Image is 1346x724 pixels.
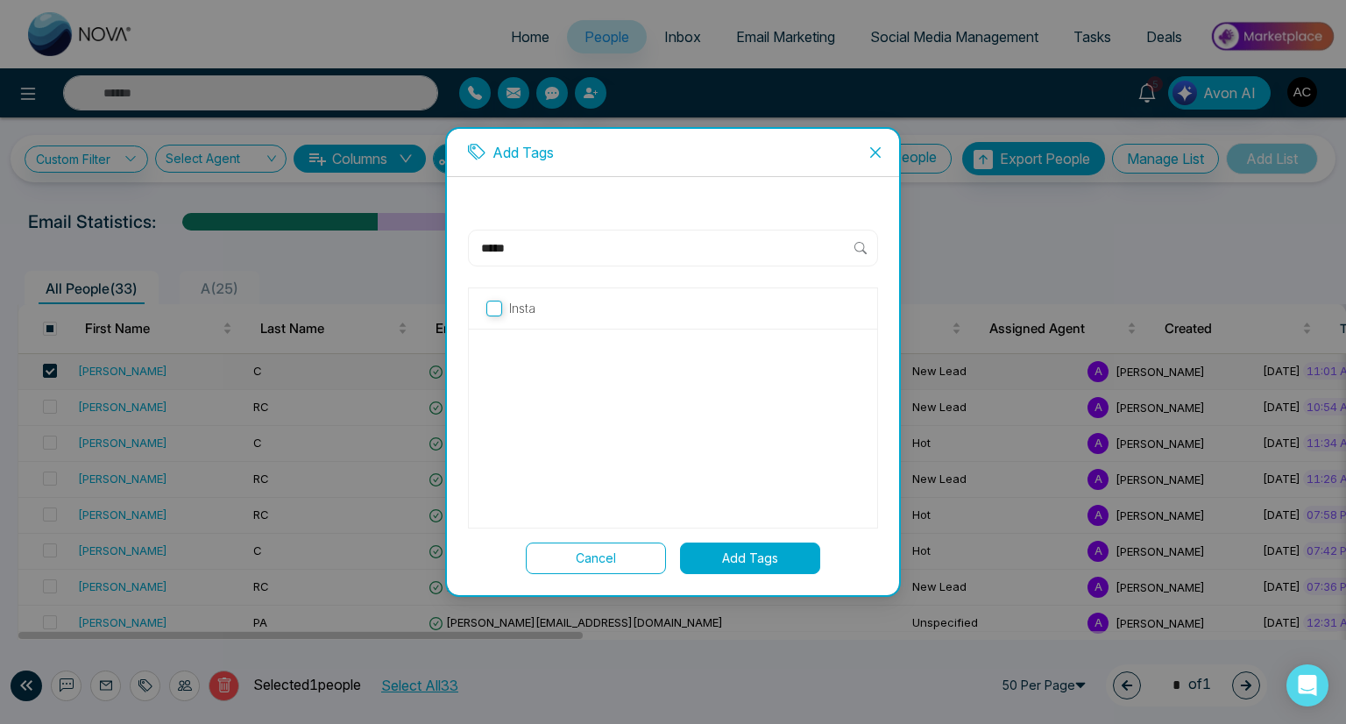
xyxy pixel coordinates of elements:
button: Add Tags [680,543,820,574]
input: Insta [486,301,502,316]
span: close [868,146,882,160]
button: Close [852,129,899,176]
p: Insta [509,299,535,318]
div: Open Intercom Messenger [1286,664,1328,706]
p: Add Tags [492,143,554,162]
button: Cancel [526,543,666,574]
